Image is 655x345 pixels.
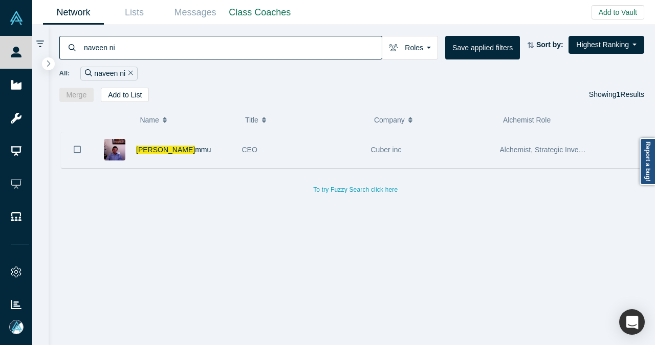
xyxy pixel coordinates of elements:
[374,109,492,131] button: Company
[104,1,165,25] a: Lists
[140,109,159,131] span: Name
[59,68,70,78] span: All:
[43,1,104,25] a: Network
[569,36,644,54] button: Highest Ranking
[617,90,621,98] strong: 1
[245,109,363,131] button: Title
[136,146,195,154] span: [PERSON_NAME]
[617,90,644,98] span: Results
[500,146,591,154] span: Alchemist, Strategic Investor
[371,146,402,154] span: Cuber inc
[589,88,644,102] div: Showing
[536,40,563,49] strong: Sort by:
[592,5,644,19] button: Add to Vault
[125,68,133,79] button: Remove Filter
[195,146,211,154] span: mmu
[59,88,94,102] button: Merge
[242,146,257,154] span: CEO
[640,138,655,185] a: Report a bug!
[104,139,125,160] img: Naveen Nimmu's Profile Image
[9,320,24,334] img: Mia Scott's Account
[136,146,211,154] a: [PERSON_NAME]mmu
[306,183,405,196] button: To try Fuzzy Search click here
[226,1,294,25] a: Class Coaches
[445,36,520,59] button: Save applied filters
[245,109,258,131] span: Title
[140,109,234,131] button: Name
[101,88,149,102] button: Add to List
[9,11,24,25] img: Alchemist Vault Logo
[165,1,226,25] a: Messages
[374,109,405,131] span: Company
[61,132,93,168] button: Bookmark
[83,35,382,59] input: Search by name, title, company, summary, expertise, investment criteria or topics of focus
[382,36,438,59] button: Roles
[503,116,551,124] span: Alchemist Role
[80,67,137,80] div: naveen ni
